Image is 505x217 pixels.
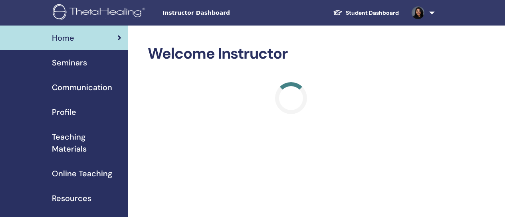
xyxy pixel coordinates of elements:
span: Seminars [52,57,87,69]
img: default.jpg [412,6,424,19]
span: Resources [52,192,91,204]
img: logo.png [53,4,148,22]
span: Instructor Dashboard [162,9,282,17]
span: Teaching Materials [52,131,121,155]
a: Student Dashboard [327,6,405,20]
span: Home [52,32,74,44]
span: Communication [52,81,112,93]
span: Profile [52,106,76,118]
img: graduation-cap-white.svg [333,9,343,16]
span: Online Teaching [52,168,112,180]
h2: Welcome Instructor [148,45,435,63]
